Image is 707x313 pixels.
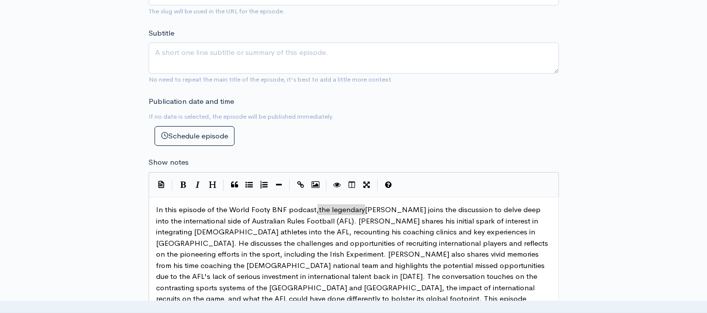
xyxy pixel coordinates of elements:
[272,178,286,192] button: Insert Horizontal Line
[326,179,327,191] i: |
[149,96,234,107] label: Publication date and time
[154,177,169,192] button: Insert Show Notes Template
[257,178,272,192] button: Numbered List
[289,179,290,191] i: |
[149,7,285,15] small: The slug will be used in the URL for the episode.
[319,205,365,214] span: the legendary
[359,178,374,192] button: Toggle Fullscreen
[242,178,257,192] button: Generic List
[191,178,205,192] button: Italic
[381,178,396,192] button: Markdown Guide
[149,157,189,168] label: Show notes
[205,178,220,192] button: Heading
[172,179,173,191] i: |
[149,112,334,121] small: If no date is selected, the episode will be published immediately.
[149,75,393,84] small: No need to repeat the main title of the episode, it's best to add a little more context.
[149,28,174,39] label: Subtitle
[330,178,345,192] button: Toggle Preview
[155,126,235,146] button: Schedule episode
[345,178,359,192] button: Toggle Side by Side
[377,179,378,191] i: |
[223,179,224,191] i: |
[227,178,242,192] button: Quote
[176,178,191,192] button: Bold
[293,178,308,192] button: Create Link
[308,178,323,192] button: Insert Image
